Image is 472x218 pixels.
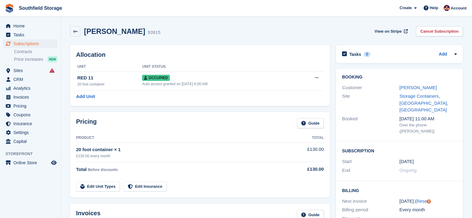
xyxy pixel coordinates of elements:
[400,158,414,165] time: 2025-07-08 00:00:00 UTC
[3,128,58,137] a: menu
[3,84,58,93] a: menu
[13,128,50,137] span: Settings
[13,84,50,93] span: Analytics
[297,118,324,128] a: Guide
[76,51,324,58] h2: Allocation
[3,31,58,39] a: menu
[364,52,371,57] div: 0
[76,118,97,128] h2: Pricing
[3,93,58,101] a: menu
[375,28,402,35] span: View on Stripe
[77,82,142,87] div: 20 foot container
[342,93,400,114] div: Site
[148,29,160,36] div: 93915
[13,39,50,48] span: Subscriptions
[372,26,409,36] a: View on Stripe
[400,168,417,173] span: Ongoing
[430,5,438,11] span: Help
[77,74,142,82] div: RED 11
[3,66,58,75] a: menu
[13,137,50,146] span: Capital
[76,167,87,172] span: Total
[13,158,50,167] span: Online Store
[13,66,50,75] span: Sites
[50,159,58,166] a: Preview store
[285,166,324,173] div: £130.00
[13,75,50,84] span: CRM
[50,68,54,73] i: Smart entry sync failures have occurred
[13,102,50,110] span: Pricing
[342,198,400,205] div: Next invoice
[426,199,432,204] div: Tooltip anchor
[5,151,61,157] span: Storefront
[5,4,14,13] img: stora-icon-8386f47178a22dfd0bd8f6a31ec36ba5ce8667c1dd55bd0f319d3a0aa187defe.svg
[3,39,58,48] a: menu
[400,198,457,205] div: [DATE] ( )
[76,133,285,143] th: Product
[124,182,167,192] a: Edit Insurance
[3,75,58,84] a: menu
[400,206,457,213] div: Every month
[342,187,457,193] h2: Billing
[342,115,400,134] div: Booked
[76,182,120,192] a: Edit Unit Types
[342,147,457,154] h2: Subscription
[142,62,294,72] th: Unit Status
[3,111,58,119] a: menu
[400,85,437,90] a: [PERSON_NAME]
[76,62,142,72] th: Unit
[451,5,467,11] span: Account
[13,93,50,101] span: Invoices
[444,5,450,11] img: Sharon Law
[13,22,50,30] span: Home
[416,26,463,36] a: Cancel Subscription
[76,153,285,159] div: £130.00 every month
[400,5,412,11] span: Create
[14,56,43,62] span: Price increases
[342,75,457,80] h2: Booking
[14,49,58,55] a: Contracts
[84,27,145,35] h2: [PERSON_NAME]
[439,51,447,58] a: Add
[3,22,58,30] a: menu
[285,133,324,143] th: Total
[3,119,58,128] a: menu
[16,3,65,13] a: Southfield Storage
[342,206,400,213] div: Billing period
[342,84,400,91] div: Customer
[400,93,448,112] a: Storage Containers, [GEOGRAPHIC_DATA], [GEOGRAPHIC_DATA]
[47,56,58,62] div: NEW
[3,137,58,146] a: menu
[88,168,118,172] span: Before discounts
[14,56,58,63] a: Price increases NEW
[349,52,361,57] h2: Tasks
[142,75,170,81] span: Occupied
[13,111,50,119] span: Coupons
[3,102,58,110] a: menu
[13,31,50,39] span: Tasks
[76,93,95,100] a: Add Unit
[342,167,400,174] div: End
[342,158,400,165] div: Start
[3,158,58,167] a: menu
[76,146,285,153] div: 20 foot container × 1
[285,143,324,162] td: £130.00
[142,81,294,87] div: Auto access granted on [DATE] 6:00 AM
[13,119,50,128] span: Insurance
[417,198,428,204] a: Reset
[400,122,457,134] div: Over the phone ([PERSON_NAME])
[400,115,457,122] div: [DATE] 11:00 AM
